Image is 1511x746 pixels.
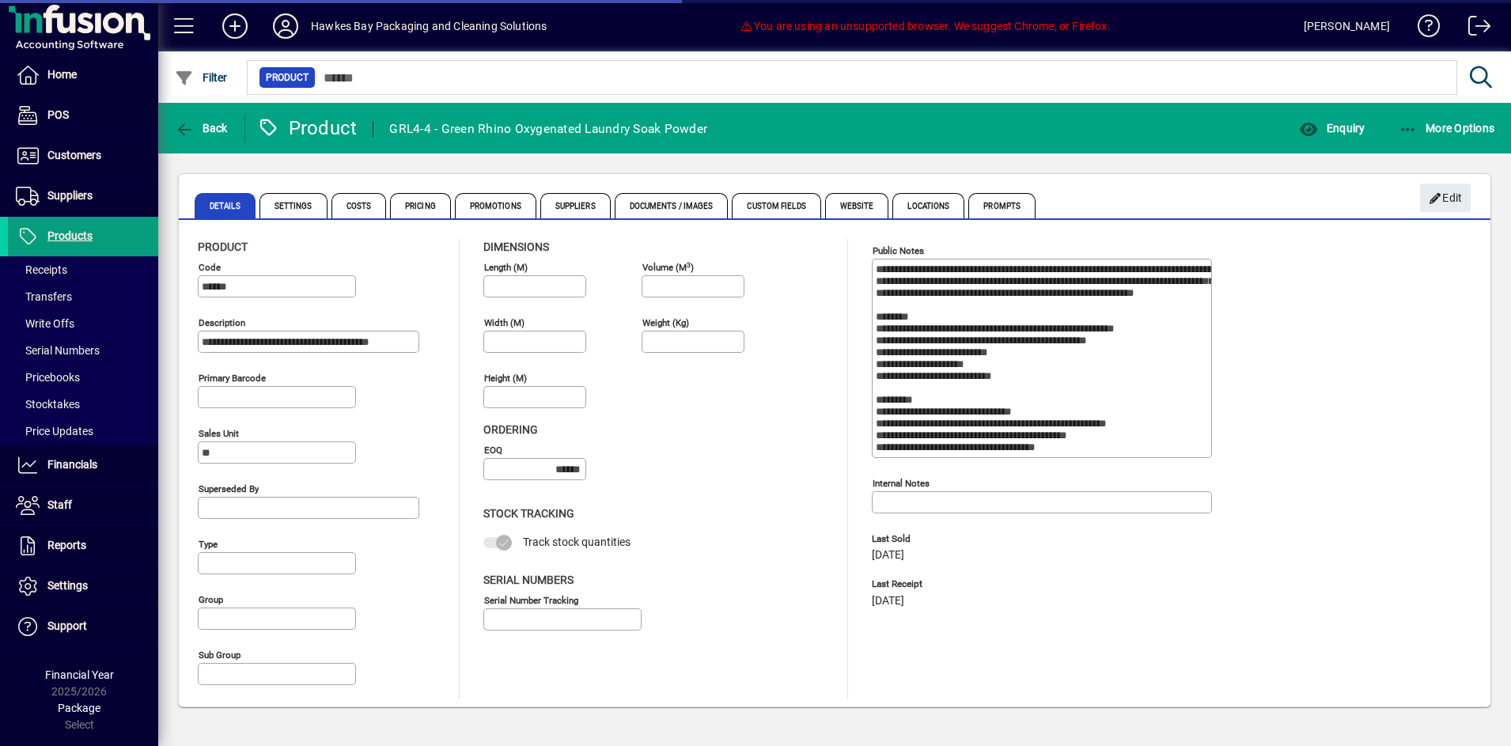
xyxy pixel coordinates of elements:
[1299,122,1365,134] span: Enquiry
[47,539,86,551] span: Reports
[16,425,93,437] span: Price Updates
[968,193,1036,218] span: Prompts
[257,115,358,141] div: Product
[687,260,691,268] sup: 3
[484,594,578,605] mat-label: Serial Number tracking
[175,71,228,84] span: Filter
[540,193,611,218] span: Suppliers
[210,12,260,40] button: Add
[1399,122,1495,134] span: More Options
[1295,114,1369,142] button: Enquiry
[1395,114,1499,142] button: More Options
[483,423,538,436] span: Ordering
[198,240,248,253] span: Product
[171,63,232,92] button: Filter
[732,193,820,218] span: Custom Fields
[483,574,574,586] span: Serial Numbers
[47,68,77,81] span: Home
[8,176,158,216] a: Suppliers
[158,114,245,142] app-page-header-button: Back
[8,310,158,337] a: Write Offs
[16,344,100,357] span: Serial Numbers
[16,371,80,384] span: Pricebooks
[484,373,527,384] mat-label: Height (m)
[615,193,729,218] span: Documents / Images
[47,108,69,121] span: POS
[523,536,631,548] span: Track stock quantities
[58,702,100,714] span: Package
[872,579,1109,589] span: Last Receipt
[8,256,158,283] a: Receipts
[8,445,158,485] a: Financials
[47,229,93,242] span: Products
[266,70,309,85] span: Product
[8,418,158,445] a: Price Updates
[455,193,536,218] span: Promotions
[1456,3,1491,55] a: Logout
[1429,185,1463,211] span: Edit
[8,486,158,525] a: Staff
[47,149,101,161] span: Customers
[642,262,694,273] mat-label: Volume (m )
[484,262,528,273] mat-label: Length (m)
[47,498,72,511] span: Staff
[740,20,1110,32] span: You are using an unsupported browser. We suggest Chrome, or Firefox.
[8,364,158,391] a: Pricebooks
[8,283,158,310] a: Transfers
[331,193,387,218] span: Costs
[1420,184,1471,212] button: Edit
[47,619,87,632] span: Support
[1406,3,1441,55] a: Knowledge Base
[873,245,924,256] mat-label: Public Notes
[171,114,232,142] button: Back
[8,136,158,176] a: Customers
[484,445,502,456] mat-label: EOQ
[195,193,256,218] span: Details
[16,398,80,411] span: Stocktakes
[483,240,549,253] span: Dimensions
[892,193,964,218] span: Locations
[8,391,158,418] a: Stocktakes
[8,566,158,606] a: Settings
[872,534,1109,544] span: Last Sold
[872,549,904,562] span: [DATE]
[483,507,574,520] span: Stock Tracking
[8,337,158,364] a: Serial Numbers
[8,55,158,95] a: Home
[260,12,311,40] button: Profile
[825,193,889,218] span: Website
[47,189,93,202] span: Suppliers
[45,668,114,681] span: Financial Year
[16,290,72,303] span: Transfers
[642,317,689,328] mat-label: Weight (Kg)
[873,478,930,489] mat-label: Internal Notes
[47,458,97,471] span: Financials
[199,373,266,384] mat-label: Primary barcode
[8,96,158,135] a: POS
[47,579,88,592] span: Settings
[8,607,158,646] a: Support
[199,594,223,605] mat-label: Group
[389,116,707,142] div: GRL4-4 - Green Rhino Oxygenated Laundry Soak Powder
[199,483,259,494] mat-label: Superseded by
[199,649,240,661] mat-label: Sub group
[199,317,245,328] mat-label: Description
[390,193,451,218] span: Pricing
[311,13,547,39] div: Hawkes Bay Packaging and Cleaning Solutions
[199,539,218,550] mat-label: Type
[484,317,524,328] mat-label: Width (m)
[1304,13,1390,39] div: [PERSON_NAME]
[199,262,221,273] mat-label: Code
[175,122,228,134] span: Back
[872,595,904,608] span: [DATE]
[199,428,239,439] mat-label: Sales unit
[16,263,67,276] span: Receipts
[16,317,74,330] span: Write Offs
[8,526,158,566] a: Reports
[259,193,328,218] span: Settings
